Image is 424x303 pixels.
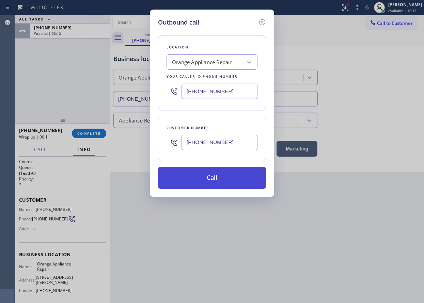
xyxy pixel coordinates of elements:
div: Orange Appliance Repair [172,58,232,66]
div: Customer number [167,124,257,131]
input: (123) 456-7890 [182,84,257,99]
input: (123) 456-7890 [182,135,257,150]
div: Location [167,44,257,51]
button: Call [158,167,266,189]
div: Your caller id phone number [167,73,257,80]
h5: Outbound call [158,18,199,27]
